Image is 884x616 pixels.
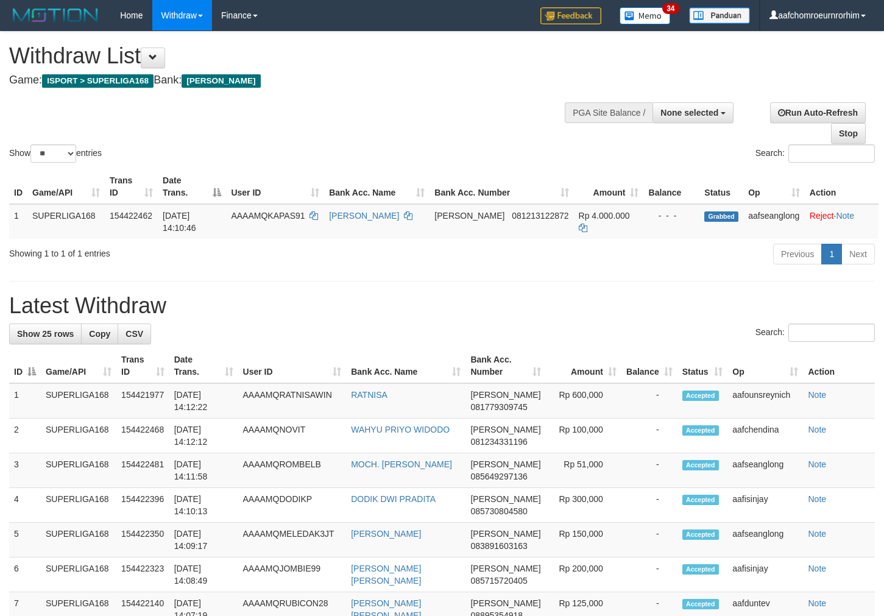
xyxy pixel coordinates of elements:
a: Note [836,211,854,221]
td: [DATE] 14:08:49 [169,558,238,592]
span: Accepted [682,425,719,436]
a: Stop [831,123,866,144]
a: Note [808,390,826,400]
th: User ID: activate to sort column ascending [226,169,324,204]
a: Copy [81,324,118,344]
a: RATNISA [351,390,387,400]
td: SUPERLIGA168 [41,488,116,523]
div: - - - [648,210,695,222]
span: Accepted [682,564,719,575]
img: Feedback.jpg [540,7,601,24]
a: Run Auto-Refresh [770,102,866,123]
a: Note [808,598,826,608]
h1: Withdraw List [9,44,577,68]
td: 1 [9,383,41,419]
td: SUPERLIGA168 [41,453,116,488]
a: CSV [118,324,151,344]
th: Trans ID: activate to sort column ascending [105,169,158,204]
td: Rp 600,000 [546,383,621,419]
td: - [621,419,677,453]
td: aafseanglong [743,204,805,239]
span: 34 [662,3,679,14]
span: [PERSON_NAME] [182,74,260,88]
a: [PERSON_NAME] [PERSON_NAME] [351,564,421,586]
a: MOCH. [PERSON_NAME] [351,459,452,469]
th: Bank Acc. Name: activate to sort column ascending [324,169,430,204]
a: Reject [810,211,834,221]
td: AAAAMQDODIKP [238,488,347,523]
td: - [621,558,677,592]
span: Accepted [682,495,719,505]
th: ID: activate to sort column descending [9,349,41,383]
td: 5 [9,523,41,558]
td: aafounsreynich [727,383,803,419]
div: PGA Site Balance / [565,102,652,123]
td: 154422468 [116,419,169,453]
span: Rp 4.000.000 [579,211,630,221]
td: SUPERLIGA168 [41,383,116,419]
th: Op: activate to sort column ascending [727,349,803,383]
img: Button%20Memo.svg [620,7,671,24]
td: AAAAMQJOMBIE99 [238,558,347,592]
th: Amount: activate to sort column ascending [546,349,621,383]
a: Next [841,244,875,264]
img: MOTION_logo.png [9,6,102,24]
td: [DATE] 14:09:17 [169,523,238,558]
td: 2 [9,419,41,453]
td: SUPERLIGA168 [41,523,116,558]
a: 1 [821,244,842,264]
span: None selected [660,108,718,118]
th: Balance: activate to sort column ascending [621,349,677,383]
span: Show 25 rows [17,329,74,339]
td: 154422350 [116,523,169,558]
span: Accepted [682,529,719,540]
span: [PERSON_NAME] [470,529,540,539]
td: [DATE] 14:11:58 [169,453,238,488]
td: AAAAMQRATNISAWIN [238,383,347,419]
td: SUPERLIGA168 [27,204,105,239]
img: panduan.png [689,7,750,24]
span: CSV [126,329,143,339]
span: 154422462 [110,211,152,221]
select: Showentries [30,144,76,163]
a: Note [808,425,826,434]
td: - [621,453,677,488]
a: Note [808,529,826,539]
span: [PERSON_NAME] [470,598,540,608]
td: [DATE] 14:10:13 [169,488,238,523]
th: Balance [643,169,699,204]
input: Search: [788,324,875,342]
h4: Game: Bank: [9,74,577,87]
h1: Latest Withdraw [9,294,875,318]
th: Bank Acc. Number: activate to sort column ascending [430,169,573,204]
span: Copy 083891603163 to clipboard [470,541,527,551]
span: [PERSON_NAME] [470,564,540,573]
span: Copy 081234331196 to clipboard [470,437,527,447]
td: aafseanglong [727,453,803,488]
input: Search: [788,144,875,163]
th: Game/API: activate to sort column ascending [41,349,116,383]
span: ISPORT > SUPERLIGA168 [42,74,154,88]
td: 1 [9,204,27,239]
td: Rp 100,000 [546,419,621,453]
span: Copy 085715720405 to clipboard [470,576,527,586]
a: [PERSON_NAME] [329,211,399,221]
span: Copy 085649297136 to clipboard [470,472,527,481]
td: 154421977 [116,383,169,419]
td: Rp 150,000 [546,523,621,558]
td: aafisinjay [727,488,803,523]
th: ID [9,169,27,204]
td: Rp 300,000 [546,488,621,523]
td: aafchendina [727,419,803,453]
td: AAAAMQROMBELB [238,453,347,488]
td: Rp 200,000 [546,558,621,592]
th: Date Trans.: activate to sort column ascending [169,349,238,383]
span: Accepted [682,599,719,609]
span: AAAAMQKAPAS91 [231,211,305,221]
th: User ID: activate to sort column ascending [238,349,347,383]
label: Show entries [9,144,102,163]
td: AAAAMQMELEDAK3JT [238,523,347,558]
th: Trans ID: activate to sort column ascending [116,349,169,383]
span: Copy 081779309745 to clipboard [470,402,527,412]
td: aafseanglong [727,523,803,558]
